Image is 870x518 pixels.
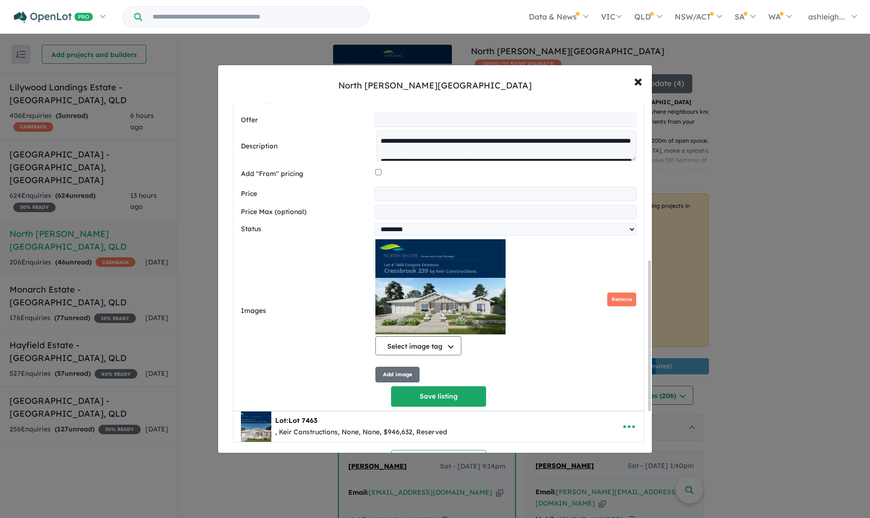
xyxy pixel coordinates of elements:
span: ashleigh... [808,12,845,21]
label: Offer [241,115,371,126]
img: North%20Shore%20-%20Burdell%20-%20Lot%20Lot%207463___1753139358.png [241,411,271,442]
div: North [PERSON_NAME][GEOGRAPHIC_DATA] [338,79,532,92]
label: Description [241,141,373,152]
label: Price [241,188,371,200]
input: Try estate name, suburb, builder or developer [144,7,367,27]
img: North Shore - Burdell - Lot Lot 7460 [375,239,506,334]
button: Create a new listing [391,450,486,470]
button: Save listing [391,386,486,407]
label: Price Max (optional) [241,206,371,218]
button: Select image tag [375,336,461,355]
div: , Keir Constructions, None, None, $946,632, Reserved [275,427,447,438]
button: Add image [375,367,420,382]
span: Lot 7463 [288,416,317,425]
label: Add "From" pricing [241,168,372,180]
span: × [634,70,642,91]
img: Openlot PRO Logo White [14,11,93,23]
button: Remove [607,293,636,306]
label: Images [241,305,372,317]
label: Status [241,224,371,235]
b: Lot: [275,416,317,425]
